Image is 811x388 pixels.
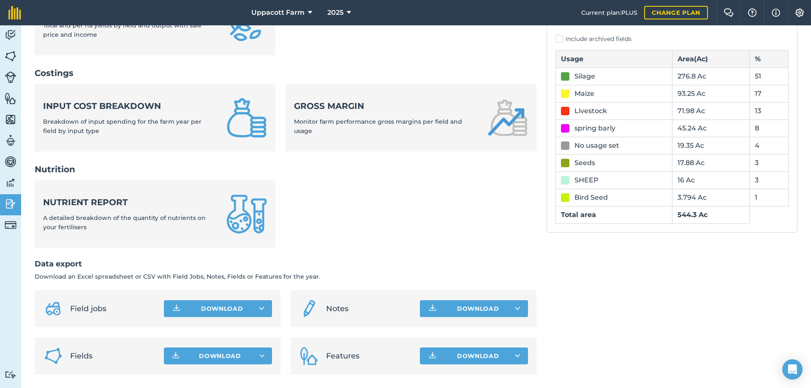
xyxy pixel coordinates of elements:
[672,85,750,102] td: 93.25 Ac
[286,84,536,152] a: Gross marginMonitor farm performance gross margins per field and usage
[750,137,789,154] td: 4
[672,154,750,171] td: 17.88 Ac
[35,180,275,248] a: Nutrient reportA detailed breakdown of the quantity of nutrients on your fertilisers
[164,300,272,317] button: Download
[43,298,63,319] img: svg+xml;base64,PD94bWwgdmVyc2lvbj0iMS4wIiBlbmNvZGluZz0idXRmLTgiPz4KPCEtLSBHZW5lcmF0b3I6IEFkb2JlIE...
[427,304,438,314] img: Download icon
[5,29,16,41] img: svg+xml;base64,PD94bWwgdmVyc2lvbj0iMS4wIiBlbmNvZGluZz0idXRmLTgiPz4KPCEtLSBHZW5lcmF0b3I6IEFkb2JlIE...
[5,92,16,105] img: svg+xml;base64,PHN2ZyB4bWxucz0iaHR0cDovL3d3dy53My5vcmcvMjAwMC9zdmciIHdpZHRoPSI1NiIgaGVpZ2h0PSI2MC...
[5,71,16,83] img: svg+xml;base64,PD94bWwgdmVyc2lvbj0iMS4wIiBlbmNvZGluZz0idXRmLTgiPz4KPCEtLSBHZW5lcmF0b3I6IEFkb2JlIE...
[5,198,16,210] img: svg+xml;base64,PD94bWwgdmVyc2lvbj0iMS4wIiBlbmNvZGluZz0idXRmLTgiPz4KPCEtLSBHZW5lcmF0b3I6IEFkb2JlIE...
[487,98,528,138] img: Gross margin
[294,100,477,112] strong: Gross margin
[672,189,750,206] td: 3.794 Ac
[226,98,267,138] img: Input cost breakdown
[35,67,536,79] h2: Costings
[750,189,789,206] td: 1
[294,118,462,135] span: Monitor farm performance gross margins per field and usage
[35,272,536,281] p: Download an Excel spreadsheet or CSV with Field Jobs, Notes, Fields or Features for the year.
[5,155,16,168] img: svg+xml;base64,PD94bWwgdmVyc2lvbj0iMS4wIiBlbmNvZGluZz0idXRmLTgiPz4KPCEtLSBHZW5lcmF0b3I6IEFkb2JlIE...
[299,346,319,366] img: Features icon
[561,211,596,219] strong: Total area
[5,134,16,147] img: svg+xml;base64,PD94bWwgdmVyc2lvbj0iMS4wIiBlbmNvZGluZz0idXRmLTgiPz4KPCEtLSBHZW5lcmF0b3I6IEFkb2JlIE...
[747,8,757,17] img: A question mark icon
[581,8,637,17] span: Current plan : PLUS
[750,154,789,171] td: 3
[43,100,216,112] strong: Input cost breakdown
[5,219,16,231] img: svg+xml;base64,PD94bWwgdmVyc2lvbj0iMS4wIiBlbmNvZGluZz0idXRmLTgiPz4KPCEtLSBHZW5lcmF0b3I6IEFkb2JlIE...
[574,193,608,203] div: Bird Seed
[724,8,734,17] img: Two speech bubbles overlapping with the left bubble in the forefront
[164,347,272,364] button: Download
[70,350,157,362] span: Fields
[750,171,789,189] td: 3
[43,346,63,366] img: Fields icon
[672,50,750,68] th: Area ( Ac )
[420,300,528,317] button: Download
[795,8,805,17] img: A cog icon
[644,6,708,19] a: Change plan
[35,84,275,152] a: Input cost breakdownBreakdown of input spending for the farm year per field by input type
[750,119,789,137] td: 8
[555,35,789,43] label: Include archived fields
[574,106,607,116] div: Livestock
[43,196,216,208] strong: Nutrient report
[672,171,750,189] td: 16 Ac
[574,123,615,133] div: spring barly
[574,175,599,185] div: SHEEP
[574,71,595,81] div: Silage
[43,214,206,231] span: A detailed breakdown of the quantity of nutrients on your fertilisers
[5,113,16,126] img: svg+xml;base64,PHN2ZyB4bWxucz0iaHR0cDovL3d3dy53My5vcmcvMjAwMC9zdmciIHdpZHRoPSI1NiIgaGVpZ2h0PSI2MC...
[5,371,16,379] img: svg+xml;base64,PD94bWwgdmVyc2lvbj0iMS4wIiBlbmNvZGluZz0idXRmLTgiPz4KPCEtLSBHZW5lcmF0b3I6IEFkb2JlIE...
[326,350,413,362] span: Features
[70,303,157,315] span: Field jobs
[427,351,438,361] img: Download icon
[199,352,241,360] span: Download
[678,211,708,219] strong: 544.3 Ac
[8,6,21,19] img: fieldmargin Logo
[750,50,789,68] th: %
[672,102,750,119] td: 71.98 Ac
[35,258,536,270] h2: Data export
[251,8,305,18] span: Uppacott Farm
[574,89,594,99] div: Maize
[574,141,619,151] div: No usage set
[574,158,595,168] div: Seeds
[672,68,750,85] td: 276.8 Ac
[772,8,780,18] img: svg+xml;base64,PHN2ZyB4bWxucz0iaHR0cDovL3d3dy53My5vcmcvMjAwMC9zdmciIHdpZHRoPSIxNyIgaGVpZ2h0PSIxNy...
[750,85,789,102] td: 17
[299,298,319,319] img: svg+xml;base64,PD94bWwgdmVyc2lvbj0iMS4wIiBlbmNvZGluZz0idXRmLTgiPz4KPCEtLSBHZW5lcmF0b3I6IEFkb2JlIE...
[226,194,267,234] img: Nutrient report
[750,68,789,85] td: 51
[672,119,750,137] td: 45.24 Ac
[326,303,413,315] span: Notes
[35,163,536,175] h2: Nutrition
[327,8,343,18] span: 2025
[171,304,182,314] img: Download icon
[750,102,789,119] td: 13
[5,50,16,62] img: svg+xml;base64,PHN2ZyB4bWxucz0iaHR0cDovL3d3dy53My5vcmcvMjAwMC9zdmciIHdpZHRoPSI1NiIgaGVpZ2h0PSI2MC...
[782,359,803,380] div: Open Intercom Messenger
[420,347,528,364] button: Download
[5,176,16,189] img: svg+xml;base64,PD94bWwgdmVyc2lvbj0iMS4wIiBlbmNvZGluZz0idXRmLTgiPz4KPCEtLSBHZW5lcmF0b3I6IEFkb2JlIE...
[672,137,750,154] td: 19.35 Ac
[556,50,672,68] th: Usage
[43,118,201,135] span: Breakdown of input spending for the farm year per field by input type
